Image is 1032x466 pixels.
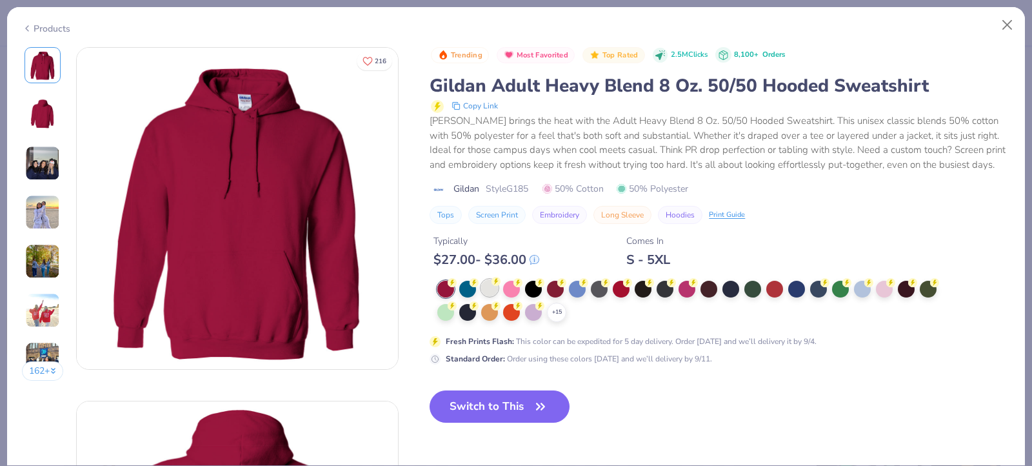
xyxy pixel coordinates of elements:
span: 2.5M Clicks [671,50,708,61]
button: 162+ [22,361,64,381]
span: 50% Polyester [617,182,688,196]
img: Trending sort [438,50,448,60]
div: Typically [433,234,539,248]
img: User generated content [25,342,60,377]
img: Front [77,48,398,369]
button: copy to clipboard [448,98,502,114]
div: 8,100+ [734,50,785,61]
div: Comes In [626,234,670,248]
button: Close [995,13,1020,37]
span: Trending [451,52,482,59]
img: User generated content [25,293,60,328]
div: [PERSON_NAME] brings the heat with the Adult Heavy Blend 8 Oz. 50/50 Hooded Sweatshirt. This unis... [430,114,1010,172]
span: 50% Cotton [542,182,604,196]
div: S - 5XL [626,252,670,268]
button: Like [357,52,392,70]
img: User generated content [25,146,60,181]
button: Long Sleeve [593,206,651,224]
div: Print Guide [709,210,745,221]
div: This color can be expedited for 5 day delivery. Order [DATE] and we’ll delivery it by 9/4. [446,336,817,347]
span: Gildan [453,182,479,196]
button: Embroidery [532,206,587,224]
button: Switch to This [430,390,570,423]
div: $ 27.00 - $ 36.00 [433,252,539,268]
img: User generated content [25,195,60,230]
img: User generated content [25,244,60,279]
span: Top Rated [602,52,639,59]
span: 216 [375,58,386,65]
div: Order using these colors [DATE] and we’ll delivery by 9/11. [446,353,712,365]
img: Back [27,99,58,130]
img: brand logo [430,185,447,195]
div: Gildan Adult Heavy Blend 8 Oz. 50/50 Hooded Sweatshirt [430,74,1010,98]
img: Front [27,50,58,81]
button: Hoodies [658,206,702,224]
span: Orders [762,50,785,59]
div: Products [22,22,70,35]
img: Top Rated sort [590,50,600,60]
button: Badge Button [497,47,575,64]
button: Badge Button [582,47,644,64]
button: Tops [430,206,462,224]
img: Most Favorited sort [504,50,514,60]
button: Screen Print [468,206,526,224]
span: Style G185 [486,182,528,196]
strong: Standard Order : [446,354,505,364]
button: Badge Button [431,47,489,64]
strong: Fresh Prints Flash : [446,336,514,347]
span: + 15 [552,308,562,317]
span: Most Favorited [517,52,568,59]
